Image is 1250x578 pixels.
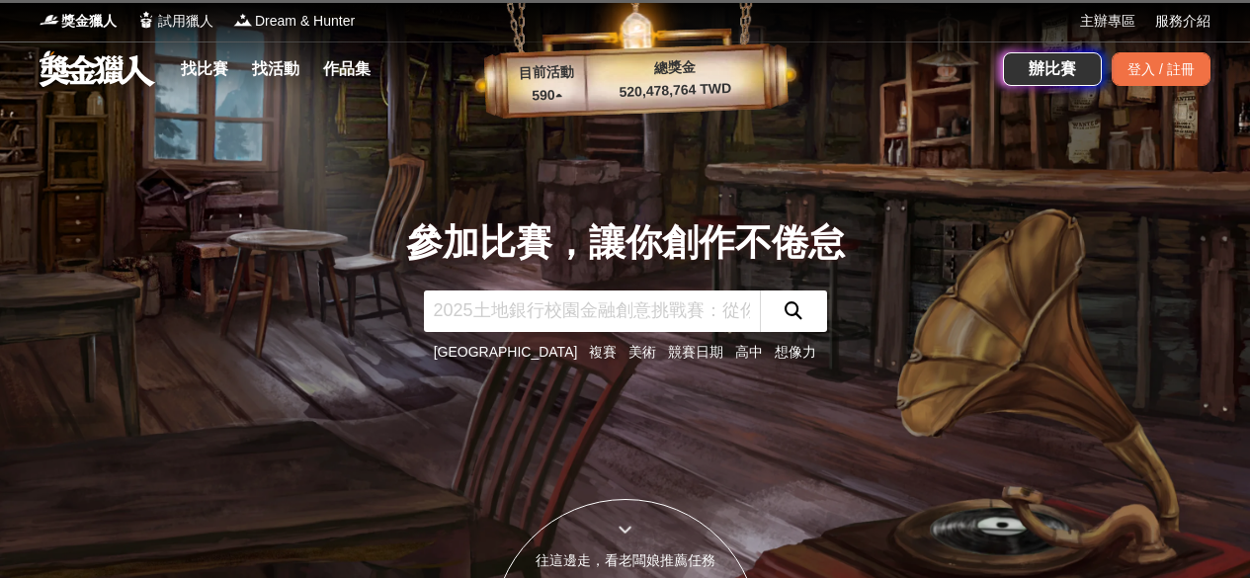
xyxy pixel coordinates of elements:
[61,11,117,32] span: 獎金獵人
[40,11,117,32] a: Logo獎金獵人
[668,344,723,360] a: 競賽日期
[586,77,765,104] p: 520,478,764 TWD
[1155,11,1210,32] a: 服務介紹
[136,11,213,32] a: Logo試用獵人
[255,11,355,32] span: Dream & Hunter
[1080,11,1135,32] a: 主辦專區
[406,215,845,271] div: 參加比賽，讓你創作不倦怠
[507,84,587,108] p: 590 ▴
[233,10,253,30] img: Logo
[424,290,760,332] input: 2025土地銀行校園金融創意挑戰賽：從你出發 開啟智慧金融新頁
[233,11,355,32] a: LogoDream & Hunter
[735,344,763,360] a: 高中
[434,344,578,360] a: [GEOGRAPHIC_DATA]
[1112,52,1210,86] div: 登入 / 註冊
[1003,52,1102,86] a: 辦比賽
[158,11,213,32] span: 試用獵人
[315,55,378,83] a: 作品集
[136,10,156,30] img: Logo
[40,10,59,30] img: Logo
[589,344,617,360] a: 複賽
[775,344,816,360] a: 想像力
[628,344,656,360] a: 美術
[173,55,236,83] a: 找比賽
[506,61,586,85] p: 目前活動
[493,550,758,571] div: 往這邊走，看老闆娘推薦任務
[244,55,307,83] a: 找活動
[585,54,764,81] p: 總獎金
